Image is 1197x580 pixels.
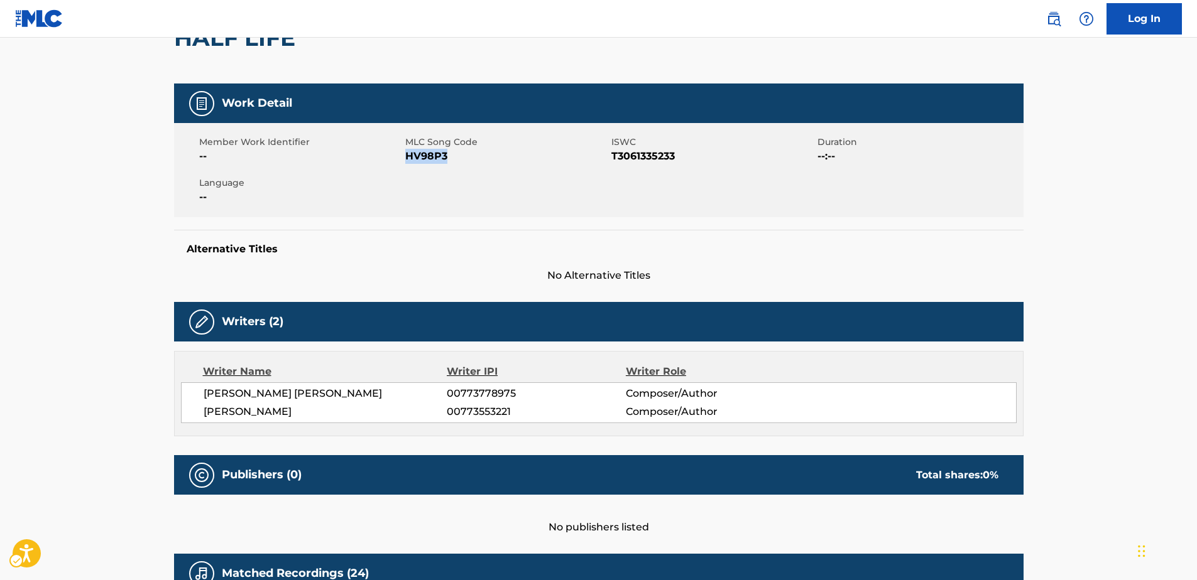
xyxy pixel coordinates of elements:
[222,468,302,482] h5: Publishers (0)
[1046,11,1061,26] img: search
[626,404,789,419] span: Composer/Author
[1134,520,1197,580] iframe: Hubspot Iframe
[983,469,998,481] span: 0 %
[916,468,998,483] div: Total shares:
[611,149,814,164] span: T3061335233
[194,314,209,330] img: Writers
[174,24,302,52] h2: HALF LIFE
[199,149,402,164] span: --
[1079,11,1094,26] img: help
[1138,532,1145,570] div: Drag
[204,386,447,401] span: [PERSON_NAME] [PERSON_NAME]
[447,364,626,379] div: Writer IPI
[199,136,402,149] span: Member Work Identifier
[194,96,209,111] img: Work Detail
[174,495,1024,535] div: No publishers listed
[626,364,789,379] div: Writer Role
[626,386,789,401] span: Composer/Author
[15,9,63,28] img: MLC Logo
[447,404,625,419] span: 00773553221
[222,314,283,329] h5: Writers (2)
[1107,3,1182,35] a: Log In
[187,243,1011,255] h5: Alternative Titles
[199,190,402,205] span: --
[194,468,209,483] img: Publishers
[203,364,447,379] div: Writer Name
[405,149,608,164] span: HV98P3
[222,96,292,110] h5: Work Detail
[174,268,1024,283] span: No Alternative Titles
[611,136,814,149] span: ISWC
[817,149,1020,164] span: --:--
[447,386,625,401] span: 00773778975
[199,176,402,190] span: Language
[817,136,1020,149] span: Duration
[405,136,608,149] span: MLC Song Code
[204,404,447,419] span: [PERSON_NAME]
[1134,520,1197,580] div: Chat Widget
